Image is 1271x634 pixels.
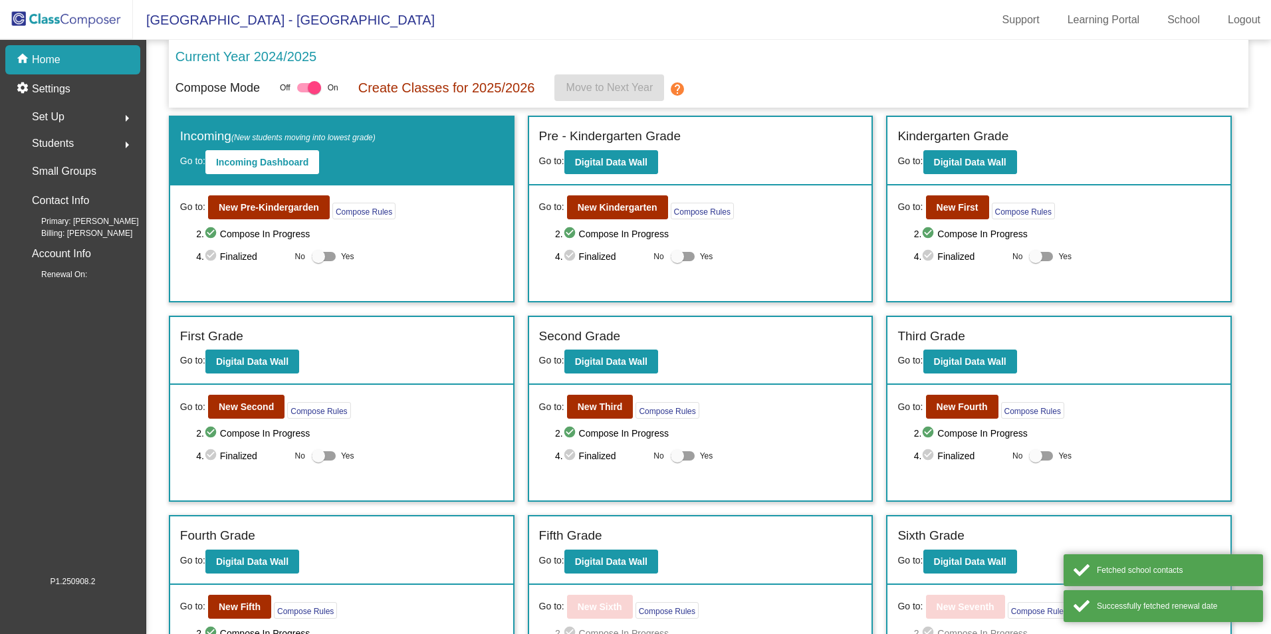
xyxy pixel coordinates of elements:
[937,601,994,612] b: New Seventh
[539,555,564,566] span: Go to:
[1057,9,1151,31] a: Learning Portal
[635,602,699,619] button: Compose Rules
[208,195,330,219] button: New Pre-Kindergarden
[180,526,255,546] label: Fourth Grade
[133,9,435,31] span: [GEOGRAPHIC_DATA] - [GEOGRAPHIC_DATA]
[204,226,220,242] mat-icon: check_circle
[274,602,337,619] button: Compose Rules
[216,556,289,567] b: Digital Data Wall
[1097,564,1253,576] div: Fetched school contacts
[914,448,1006,464] span: 4. Finalized
[555,226,862,242] span: 2. Compose In Progress
[16,52,32,68] mat-icon: home
[669,81,685,97] mat-icon: help
[341,249,354,264] span: Yes
[539,156,564,166] span: Go to:
[578,202,657,213] b: New Kindergarten
[196,249,288,264] span: 4. Finalized
[175,79,260,97] p: Compose Mode
[897,555,923,566] span: Go to:
[539,599,564,613] span: Go to:
[934,356,1006,367] b: Digital Data Wall
[1157,9,1211,31] a: School
[16,81,32,97] mat-icon: settings
[926,395,998,419] button: New Fourth
[914,226,1220,242] span: 2. Compose In Progress
[575,556,647,567] b: Digital Data Wall
[563,249,579,264] mat-icon: check_circle
[671,203,734,219] button: Compose Rules
[897,200,923,214] span: Go to:
[897,127,1008,146] label: Kindergarten Grade
[219,601,261,612] b: New Fifth
[923,550,1017,574] button: Digital Data Wall
[563,425,579,441] mat-icon: check_circle
[575,356,647,367] b: Digital Data Wall
[539,127,681,146] label: Pre - Kindergarten Grade
[1001,402,1064,419] button: Compose Rules
[119,137,135,153] mat-icon: arrow_right
[539,355,564,366] span: Go to:
[32,191,89,210] p: Contact Info
[934,556,1006,567] b: Digital Data Wall
[539,400,564,414] span: Go to:
[578,601,622,612] b: New Sixth
[180,599,205,613] span: Go to:
[295,251,305,263] span: No
[564,350,658,373] button: Digital Data Wall
[926,595,1005,619] button: New Seventh
[539,327,621,346] label: Second Grade
[567,595,633,619] button: New Sixth
[180,156,205,166] span: Go to:
[921,249,937,264] mat-icon: check_circle
[1058,249,1072,264] span: Yes
[921,425,937,441] mat-icon: check_circle
[635,402,699,419] button: Compose Rules
[921,448,937,464] mat-icon: check_circle
[205,350,299,373] button: Digital Data Wall
[923,350,1017,373] button: Digital Data Wall
[295,450,305,462] span: No
[216,157,308,167] b: Incoming Dashboard
[926,195,989,219] button: New First
[208,595,271,619] button: New Fifth
[1012,450,1022,462] span: No
[32,245,91,263] p: Account Info
[1217,9,1271,31] a: Logout
[554,74,664,101] button: Move to Next Year
[555,448,647,464] span: 4. Finalized
[208,395,285,419] button: New Second
[32,108,64,126] span: Set Up
[897,156,923,166] span: Go to:
[180,327,243,346] label: First Grade
[914,249,1006,264] span: 4. Finalized
[205,150,319,174] button: Incoming Dashboard
[204,425,220,441] mat-icon: check_circle
[578,401,623,412] b: New Third
[205,550,299,574] button: Digital Data Wall
[196,448,288,464] span: 4. Finalized
[539,200,564,214] span: Go to:
[937,401,988,412] b: New Fourth
[934,157,1006,167] b: Digital Data Wall
[32,162,96,181] p: Small Groups
[20,268,87,280] span: Renewal On:
[32,134,74,153] span: Students
[567,395,634,419] button: New Third
[32,52,60,68] p: Home
[219,401,274,412] b: New Second
[180,555,205,566] span: Go to:
[937,202,979,213] b: New First
[923,150,1017,174] button: Digital Data Wall
[992,203,1055,219] button: Compose Rules
[897,599,923,613] span: Go to:
[653,450,663,462] span: No
[180,355,205,366] span: Go to:
[119,110,135,126] mat-icon: arrow_right
[32,81,70,97] p: Settings
[175,47,316,66] p: Current Year 2024/2025
[700,448,713,464] span: Yes
[1058,448,1072,464] span: Yes
[555,425,862,441] span: 2. Compose In Progress
[196,425,503,441] span: 2. Compose In Progress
